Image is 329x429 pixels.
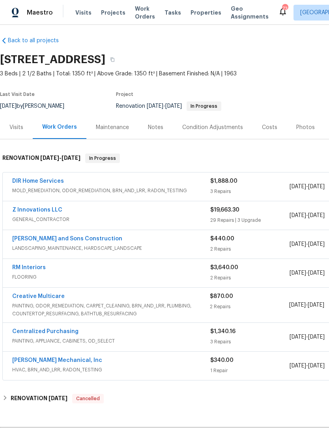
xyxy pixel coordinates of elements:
[12,244,210,252] span: LANDSCAPING_MAINTENANCE, HARDSCAPE_LANDSCAPE
[210,178,237,184] span: $1,888.00
[135,5,155,21] span: Work Orders
[308,184,325,189] span: [DATE]
[282,5,288,13] div: 73
[147,103,182,109] span: -
[210,236,234,242] span: $440.00
[210,207,239,213] span: $19,663.30
[148,124,163,131] div: Notes
[210,216,290,224] div: 29 Repairs | 3 Upgrade
[290,212,325,219] span: -
[308,363,325,369] span: [DATE]
[2,154,80,163] h6: RENOVATION
[12,329,79,334] a: Centralized Purchasing
[210,338,290,346] div: 3 Repairs
[290,242,306,247] span: [DATE]
[191,9,221,17] span: Properties
[164,10,181,15] span: Tasks
[290,362,325,370] span: -
[210,358,234,363] span: $340.00
[86,154,119,162] span: In Progress
[75,9,92,17] span: Visits
[12,207,62,213] a: Z Innovations LLC
[308,242,325,247] span: [DATE]
[210,367,290,375] div: 1 Repair
[290,183,325,191] span: -
[12,187,210,195] span: MOLD_REMEDIATION, ODOR_REMEDIATION, BRN_AND_LRR, RADON_TESTING
[147,103,163,109] span: [DATE]
[187,104,221,109] span: In Progress
[116,103,221,109] span: Renovation
[231,5,269,21] span: Geo Assignments
[210,265,238,270] span: $3,640.00
[210,329,236,334] span: $1,340.16
[12,294,65,299] a: Creative Multicare
[308,334,325,340] span: [DATE]
[49,395,67,401] span: [DATE]
[210,187,290,195] div: 3 Repairs
[165,103,182,109] span: [DATE]
[12,302,210,318] span: PAINTING, ODOR_REMEDIATION, CARPET_CLEANING, BRN_AND_LRR, PLUMBING, COUNTERTOP_RESURFACING, BATHT...
[96,124,129,131] div: Maintenance
[12,265,46,270] a: RM Interiors
[40,155,80,161] span: -
[12,178,64,184] a: DIR Home Services
[308,213,325,218] span: [DATE]
[290,333,325,341] span: -
[290,363,306,369] span: [DATE]
[290,184,306,189] span: [DATE]
[12,337,210,345] span: PAINTING, APPLIANCE, CABINETS, OD_SELECT
[182,124,243,131] div: Condition Adjustments
[290,270,306,276] span: [DATE]
[210,294,233,299] span: $870.00
[210,274,290,282] div: 2 Repairs
[290,334,306,340] span: [DATE]
[62,155,80,161] span: [DATE]
[210,245,290,253] div: 2 Repairs
[73,395,103,403] span: Cancelled
[12,236,122,242] a: [PERSON_NAME] and Sons Construction
[116,92,133,97] span: Project
[12,215,210,223] span: GENERAL_CONTRACTOR
[289,302,306,308] span: [DATE]
[290,269,325,277] span: -
[42,123,77,131] div: Work Orders
[296,124,315,131] div: Photos
[105,52,120,67] button: Copy Address
[290,240,325,248] span: -
[308,302,324,308] span: [DATE]
[9,124,23,131] div: Visits
[40,155,59,161] span: [DATE]
[290,213,306,218] span: [DATE]
[12,366,210,374] span: HVAC, BRN_AND_LRR, RADON_TESTING
[101,9,125,17] span: Projects
[210,303,289,311] div: 2 Repairs
[12,273,210,281] span: FLOORING
[262,124,277,131] div: Costs
[27,9,53,17] span: Maestro
[12,358,102,363] a: [PERSON_NAME] Mechanical, Inc
[289,301,324,309] span: -
[11,394,67,403] h6: RENOVATION
[308,270,325,276] span: [DATE]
